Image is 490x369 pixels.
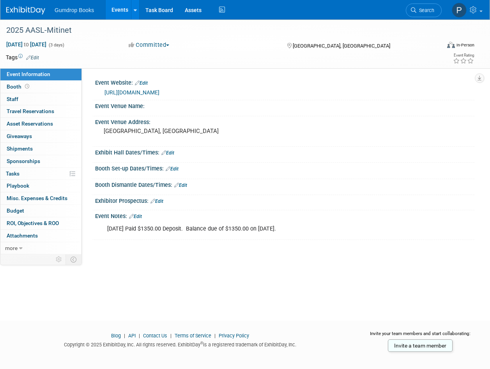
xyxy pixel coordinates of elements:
[0,118,81,130] a: Asset Reservations
[55,7,94,13] span: Gumdrop Books
[0,168,81,180] a: Tasks
[219,333,249,339] a: Privacy Policy
[388,339,453,352] a: Invite a team member
[0,93,81,105] a: Staff
[7,195,67,201] span: Misc. Expenses & Credits
[0,68,81,80] a: Event Information
[7,158,40,164] span: Sponsorships
[23,83,31,89] span: Booth not reserved yet
[137,333,142,339] span: |
[212,333,218,339] span: |
[95,116,474,126] div: Event Venue Address:
[0,105,81,117] a: Travel Reservations
[166,166,179,172] a: Edit
[126,41,172,49] button: Committed
[293,43,390,49] span: [GEOGRAPHIC_DATA], [GEOGRAPHIC_DATA]
[104,89,159,96] a: [URL][DOMAIN_NAME]
[52,254,66,264] td: Personalize Event Tab Strip
[6,41,47,48] span: [DATE] [DATE]
[128,333,136,339] a: API
[48,43,64,48] span: (3 days)
[66,254,82,264] td: Toggle Event Tabs
[95,163,474,173] div: Booth Set-up Dates/Times:
[135,80,148,86] a: Edit
[168,333,173,339] span: |
[150,199,163,204] a: Edit
[7,133,32,139] span: Giveaways
[6,339,354,348] div: Copyright © 2025 ExhibitDay, Inc. All rights reserved. ExhibitDay is a registered trademark of Ex...
[102,221,399,237] div: [DATE] Paid $1350.00 Deposit. Balance due of $1350.00 on [DATE].
[0,180,81,192] a: Playbook
[7,145,33,152] span: Shipments
[7,232,38,239] span: Attachments
[456,42,474,48] div: In-Person
[95,77,474,87] div: Event Website:
[4,23,434,37] div: 2025 AASL-Mitinet
[95,210,474,220] div: Event Notes:
[95,195,474,205] div: Exhibitor Prospectus:
[95,179,474,189] div: Booth Dismantle Dates/Times:
[111,333,121,339] a: Blog
[0,192,81,204] a: Misc. Expenses & Credits
[175,333,211,339] a: Terms of Service
[104,128,244,135] pre: [GEOGRAPHIC_DATA], [GEOGRAPHIC_DATA]
[200,341,203,345] sup: ®
[6,7,45,14] img: ExhibitDay
[7,83,31,90] span: Booth
[129,214,142,219] a: Edit
[7,96,18,102] span: Staff
[447,42,455,48] img: Format-Inperson.png
[416,7,434,13] span: Search
[0,205,81,217] a: Budget
[0,155,81,167] a: Sponsorships
[453,53,474,57] div: Event Rating
[0,230,81,242] a: Attachments
[26,55,39,60] a: Edit
[143,333,167,339] a: Contact Us
[406,4,442,17] a: Search
[7,108,54,114] span: Travel Reservations
[122,333,127,339] span: |
[7,121,53,127] span: Asset Reservations
[0,130,81,142] a: Giveaways
[6,53,39,61] td: Tags
[452,3,467,18] img: Pam Fitzgerald
[406,41,474,52] div: Event Format
[95,100,474,110] div: Event Venue Name:
[0,217,81,229] a: ROI, Objectives & ROO
[0,143,81,155] a: Shipments
[7,71,50,77] span: Event Information
[5,245,18,251] span: more
[0,242,81,254] a: more
[161,150,174,156] a: Edit
[6,170,19,177] span: Tasks
[174,183,187,188] a: Edit
[7,220,59,226] span: ROI, Objectives & ROO
[7,208,24,214] span: Budget
[0,81,81,93] a: Booth
[23,41,30,48] span: to
[366,330,474,342] div: Invite your team members and start collaborating:
[95,147,474,157] div: Exhibit Hall Dates/Times:
[7,183,29,189] span: Playbook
